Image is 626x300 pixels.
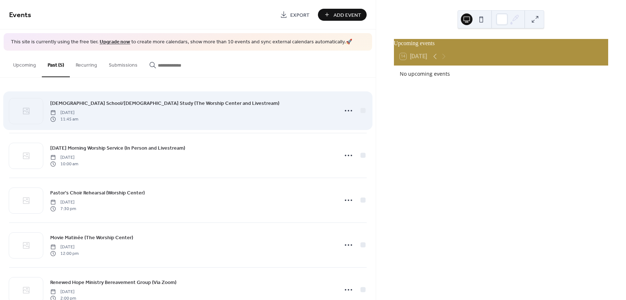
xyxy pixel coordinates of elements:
[50,233,133,242] a: Movie Matinée (The Worship Center)
[103,51,143,76] button: Submissions
[11,39,352,46] span: This site is currently using the free tier. to create more calendars, show more than 10 events an...
[50,116,78,123] span: 11:45 am
[50,154,78,161] span: [DATE]
[50,288,76,295] span: [DATE]
[50,278,176,287] a: Renewed Hope Ministry Bereavement Group (Via Zoom)
[7,51,42,76] button: Upcoming
[50,99,279,107] a: [DEMOGRAPHIC_DATA] School/[DEMOGRAPHIC_DATA] Study (The Worship Center and Livestream)
[400,70,602,78] div: No upcoming events
[318,9,367,21] button: Add Event
[50,189,145,197] span: Pastor's Choir Rehearsal (Worship Center)
[50,109,78,116] span: [DATE]
[50,206,76,212] span: 7:30 pm
[50,244,79,250] span: [DATE]
[290,11,310,19] span: Export
[50,144,185,152] a: [DATE] Morning Worship Service (In Person and Livestream)
[50,250,79,257] span: 12:00 pm
[275,9,315,21] a: Export
[394,39,608,48] div: Upcoming events
[70,51,103,76] button: Recurring
[100,37,130,47] a: Upgrade now
[50,161,78,167] span: 10:00 am
[50,199,76,205] span: [DATE]
[50,189,145,197] a: Pastor's Choir Rehearsal (Worship Center)
[9,8,31,22] span: Events
[334,11,361,19] span: Add Event
[42,51,70,77] button: Past (5)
